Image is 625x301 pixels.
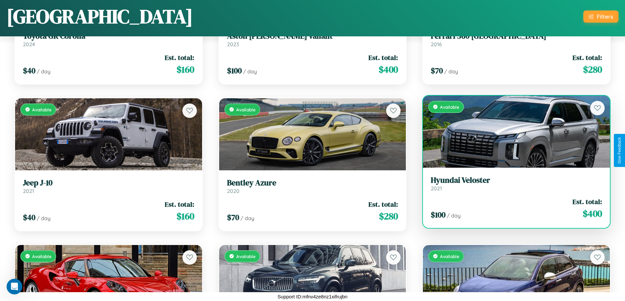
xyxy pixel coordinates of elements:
span: $ 100 [431,209,446,220]
a: Aston [PERSON_NAME] Valiant2023 [227,31,398,47]
span: Est. total: [573,197,602,206]
span: Available [440,254,459,259]
span: Available [32,254,52,259]
h3: Hyundai Veloster [431,176,602,185]
span: / day [243,68,257,75]
span: $ 280 [583,63,602,76]
span: 2021 [23,188,34,194]
span: Available [236,107,256,112]
div: Filters [597,13,613,20]
h3: Aston [PERSON_NAME] Valiant [227,31,398,41]
span: $ 40 [23,212,35,223]
a: Ferrari 360 [GEOGRAPHIC_DATA]2016 [431,31,602,47]
span: 2024 [23,41,35,47]
h1: [GEOGRAPHIC_DATA] [7,3,193,30]
h3: Jeep J-10 [23,178,194,188]
span: $ 70 [227,212,239,223]
button: Filters [583,10,618,23]
span: $ 70 [431,65,443,76]
span: $ 160 [177,63,194,76]
span: 2021 [431,185,442,192]
a: Toyota GR Corolla2024 [23,31,194,47]
span: Est. total: [368,199,398,209]
span: / day [444,68,458,75]
span: / day [240,215,254,221]
iframe: Intercom live chat [7,279,22,294]
span: Available [236,254,256,259]
span: $ 100 [227,65,242,76]
span: / day [447,212,461,219]
h3: Bentley Azure [227,178,398,188]
h3: Ferrari 360 [GEOGRAPHIC_DATA] [431,31,602,41]
span: $ 400 [583,207,602,220]
span: $ 400 [379,63,398,76]
span: 2020 [227,188,240,194]
span: 2016 [431,41,442,47]
span: Est. total: [165,199,194,209]
a: Bentley Azure2020 [227,178,398,194]
p: Support ID: mfnv4ze8nz1xifrujbn [278,292,347,301]
span: Est. total: [368,53,398,62]
span: 2023 [227,41,239,47]
span: Available [32,107,52,112]
h3: Toyota GR Corolla [23,31,194,41]
span: $ 40 [23,65,35,76]
span: Est. total: [165,53,194,62]
span: Available [440,104,459,110]
div: Give Feedback [617,137,622,164]
span: / day [37,68,51,75]
span: $ 280 [379,210,398,223]
span: Est. total: [573,53,602,62]
span: / day [37,215,51,221]
a: Jeep J-102021 [23,178,194,194]
span: $ 160 [177,210,194,223]
a: Hyundai Veloster2021 [431,176,602,192]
